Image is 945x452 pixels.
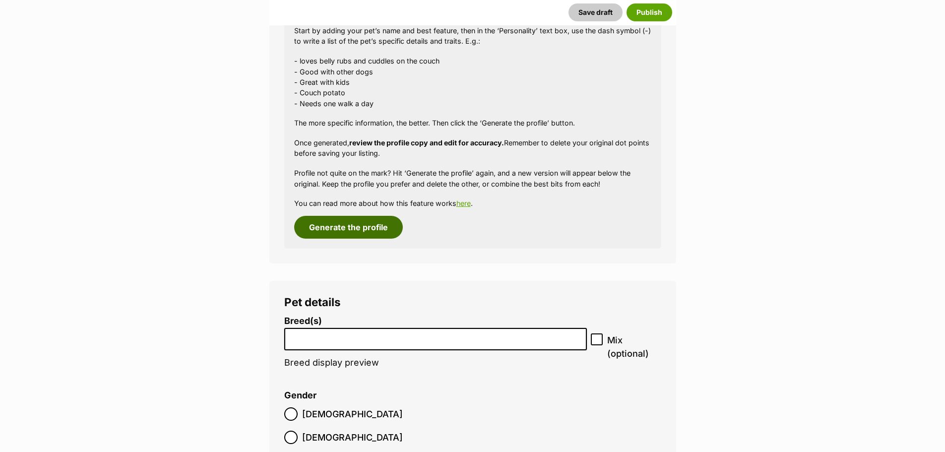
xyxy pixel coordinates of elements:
label: Gender [284,390,316,401]
strong: review the profile copy and edit for accuracy. [349,138,504,147]
p: The more specific information, the better. Then click the ‘Generate the profile’ button. [294,118,651,128]
li: Breed display preview [284,316,587,378]
span: [DEMOGRAPHIC_DATA] [302,407,403,421]
span: Mix (optional) [607,333,661,360]
span: [DEMOGRAPHIC_DATA] [302,431,403,444]
p: You can read more about how this feature works . [294,198,651,208]
p: - loves belly rubs and cuddles on the couch - Good with other dogs - Great with kids - Couch pota... [294,56,651,109]
button: Publish [627,3,672,21]
button: Save draft [568,3,623,21]
p: Start by adding your pet’s name and best feature, then in the ‘Personality’ text box, use the das... [294,25,651,47]
p: Once generated, Remember to delete your original dot points before saving your listing. [294,137,651,159]
button: Generate the profile [294,216,403,239]
span: Pet details [284,295,341,309]
label: Breed(s) [284,316,587,326]
p: Profile not quite on the mark? Hit ‘Generate the profile’ again, and a new version will appear be... [294,168,651,189]
a: here [456,199,471,207]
